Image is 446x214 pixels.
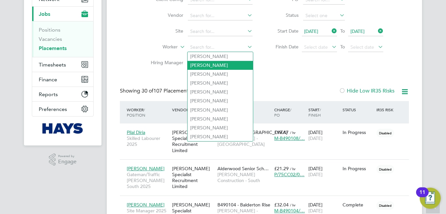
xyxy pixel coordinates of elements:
[274,202,289,208] span: £32.04
[32,87,93,101] button: Reports
[188,96,253,105] li: [PERSON_NAME]
[49,153,77,166] a: Powered byEngage
[58,153,77,159] span: Powered by
[304,28,318,34] span: [DATE]
[217,166,269,172] span: Alderwood Senior Sch…
[125,104,170,121] div: Worker
[375,104,397,116] div: IR35 Risk
[420,188,441,209] button: Open Resource Center, 11 new notifications
[127,166,165,172] span: [PERSON_NAME]
[217,172,271,183] span: [PERSON_NAME] Construction - South
[32,102,93,116] button: Preferences
[39,45,67,51] a: Placements
[339,88,394,94] label: Hide Low IR35 Risks
[188,132,253,141] li: [PERSON_NAME]
[32,57,93,72] button: Timesheets
[343,166,373,172] div: In Progress
[269,44,299,50] label: Finish Date
[274,166,289,172] span: £21.29
[39,62,66,68] span: Timesheets
[290,130,296,135] span: / hr
[350,28,365,34] span: [DATE]
[127,202,165,208] span: [PERSON_NAME]
[188,61,253,70] li: [PERSON_NAME]
[269,12,299,18] label: Status
[308,208,323,214] span: [DATE]
[127,208,169,214] span: Site Manager 2025
[188,79,253,88] li: [PERSON_NAME]
[273,104,307,121] div: Charge
[142,88,153,94] span: 30 of
[127,107,145,118] span: / Position
[338,42,347,51] span: To
[188,11,253,20] input: Search for...
[120,88,192,94] div: Showing
[419,192,425,201] div: 11
[145,28,183,34] label: Site
[269,28,299,34] label: Start Date
[188,106,253,115] li: [PERSON_NAME]
[127,135,169,147] span: Skilled Labourer 2025
[376,165,394,174] span: Disabled
[188,52,253,61] li: [PERSON_NAME]
[145,12,183,18] label: Vendor
[350,44,374,50] span: Select date
[125,126,409,131] a: Pilal DiriaSkilled Labourer 2025[PERSON_NAME] Specialist Recruitment LimitedB490108 - [GEOGRAPHIC...
[188,88,253,96] li: [PERSON_NAME]
[308,107,321,118] span: / Finish
[170,104,216,116] div: Vendor
[188,70,253,79] li: [PERSON_NAME]
[39,106,67,112] span: Preferences
[32,123,94,134] a: Go to home page
[39,76,57,83] span: Finance
[188,123,253,132] li: [PERSON_NAME]
[343,129,373,135] div: In Progress
[290,202,296,207] span: / hr
[188,115,253,123] li: [PERSON_NAME]
[39,36,62,42] a: Vacancies
[145,60,183,66] label: Hiring Manager
[274,107,291,118] span: / PO
[142,88,190,94] span: 107 Placements
[290,166,296,171] span: / hr
[217,202,270,208] span: B490104 - Balderton Rise
[39,27,60,33] a: Positions
[274,172,304,177] span: P/75CC02/0…
[274,208,305,214] span: M-B490104/…
[308,172,323,177] span: [DATE]
[338,27,347,35] span: To
[58,159,77,165] span: Engage
[376,129,394,137] span: Disabled
[32,72,93,87] button: Finance
[341,104,375,116] div: Status
[32,21,93,57] div: Jobs
[39,11,50,17] span: Jobs
[308,135,323,141] span: [DATE]
[307,126,341,145] div: [DATE]
[170,162,216,193] div: [PERSON_NAME] Specialist Recruitment Limited
[303,11,345,20] input: Select one
[274,135,305,141] span: M-B490108/…
[307,162,341,181] div: [DATE]
[127,172,169,190] span: Gateman/Traffic [PERSON_NAME] South 2025
[127,129,145,135] span: Pilal Diria
[274,129,289,135] span: £19.47
[42,123,83,134] img: hays-logo-retina.png
[32,7,93,21] button: Jobs
[307,104,341,121] div: Start
[125,198,409,204] a: [PERSON_NAME]Site Manager 2025[PERSON_NAME] Specialist Recruitment LimitedB490104 - Balderton Ris...
[170,126,216,157] div: [PERSON_NAME] Specialist Recruitment Limited
[188,27,253,36] input: Search for...
[376,201,394,210] span: Disabled
[304,44,328,50] span: Select date
[125,162,409,168] a: [PERSON_NAME]Gateman/Traffic [PERSON_NAME] South 2025[PERSON_NAME] Specialist Recruitment Limited...
[140,44,178,50] label: Worker
[188,43,253,52] input: Search for...
[39,91,58,97] span: Reports
[343,202,373,208] div: Complete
